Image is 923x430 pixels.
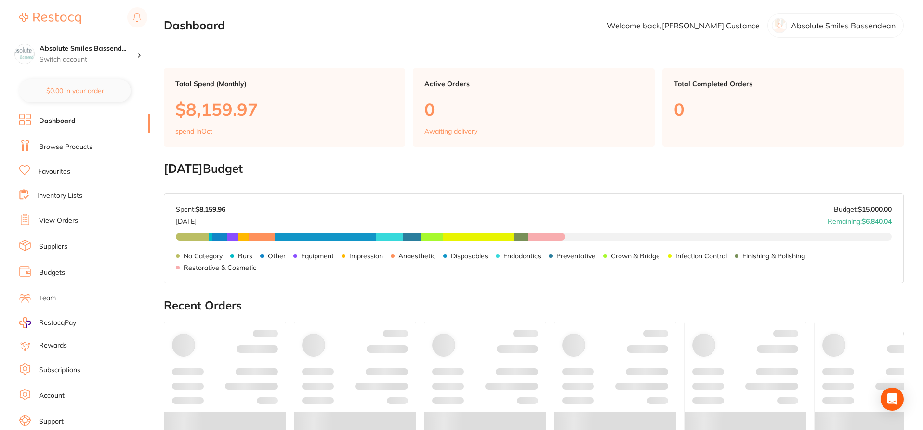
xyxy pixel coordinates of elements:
a: View Orders [39,216,78,226]
p: Absolute Smiles Bassendean [791,21,896,30]
p: Remaining: [828,214,892,225]
p: Awaiting delivery [424,127,477,135]
h2: Dashboard [164,19,225,32]
a: Rewards [39,341,67,350]
a: Budgets [39,268,65,278]
a: RestocqPay [19,317,76,328]
span: RestocqPay [39,318,76,328]
a: Support [39,417,64,427]
p: $8,159.97 [175,99,394,119]
p: Other [268,252,286,260]
p: Equipment [301,252,334,260]
p: Welcome back, [PERSON_NAME] Custance [607,21,760,30]
p: Restorative & Cosmetic [184,264,256,271]
p: spend in Oct [175,127,212,135]
a: Total Spend (Monthly)$8,159.97spend inOct [164,68,405,147]
a: Suppliers [39,242,67,252]
p: Finishing & Polishing [742,252,805,260]
p: Budget: [834,205,892,213]
p: Active Orders [424,80,643,88]
p: Preventative [556,252,595,260]
a: Favourites [38,167,70,176]
p: Total Spend (Monthly) [175,80,394,88]
a: Inventory Lists [37,191,82,201]
a: Active Orders0Awaiting delivery [413,68,654,147]
a: Browse Products [39,142,92,152]
img: Restocq Logo [19,13,81,24]
h4: Absolute Smiles Bassendean [40,44,137,54]
p: Anaesthetic [398,252,435,260]
p: Burs [238,252,252,260]
p: Infection Control [675,252,727,260]
p: Crown & Bridge [611,252,660,260]
p: No Category [184,252,223,260]
h2: [DATE] Budget [164,162,904,175]
p: Switch account [40,55,137,65]
div: Open Intercom Messenger [881,388,904,411]
strong: $8,159.96 [196,205,225,214]
p: 0 [674,99,892,119]
a: Total Completed Orders0 [662,68,904,147]
p: [DATE] [176,214,225,225]
p: 0 [424,99,643,119]
p: Impression [349,252,383,260]
p: Endodontics [503,252,541,260]
strong: $6,840.04 [862,217,892,226]
p: Disposables [451,252,488,260]
img: Absolute Smiles Bassendean [15,44,34,64]
h2: Recent Orders [164,299,904,312]
p: Total Completed Orders [674,80,892,88]
a: Subscriptions [39,365,80,375]
img: RestocqPay [19,317,31,328]
a: Dashboard [39,116,76,126]
a: Account [39,391,65,401]
button: $0.00 in your order [19,79,131,102]
a: Restocq Logo [19,7,81,29]
p: Spent: [176,205,225,213]
a: Team [39,294,56,303]
strong: $15,000.00 [858,205,892,214]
